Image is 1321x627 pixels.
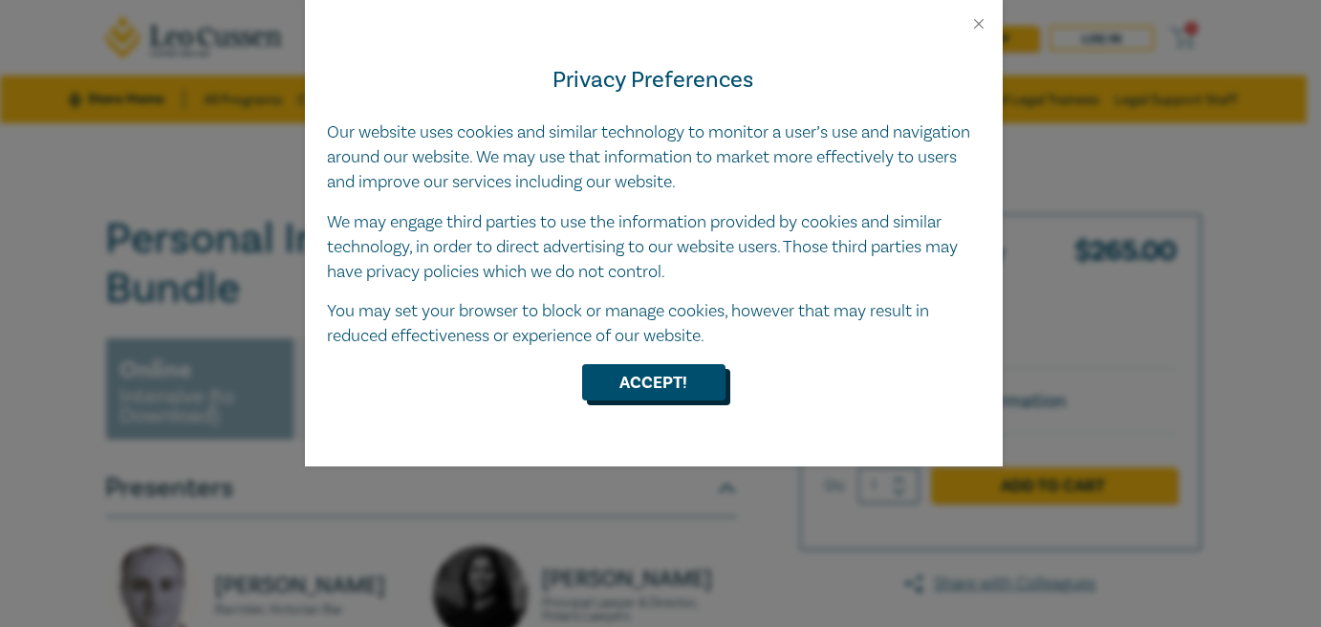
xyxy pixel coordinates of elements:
p: Our website uses cookies and similar technology to monitor a user’s use and navigation around our... [328,120,980,195]
button: Accept! [582,364,725,400]
p: We may engage third parties to use the information provided by cookies and similar technology, in... [328,210,980,285]
h4: Privacy Preferences [328,63,980,97]
button: Close [970,15,987,32]
p: You may set your browser to block or manage cookies, however that may result in reduced effective... [328,299,980,349]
